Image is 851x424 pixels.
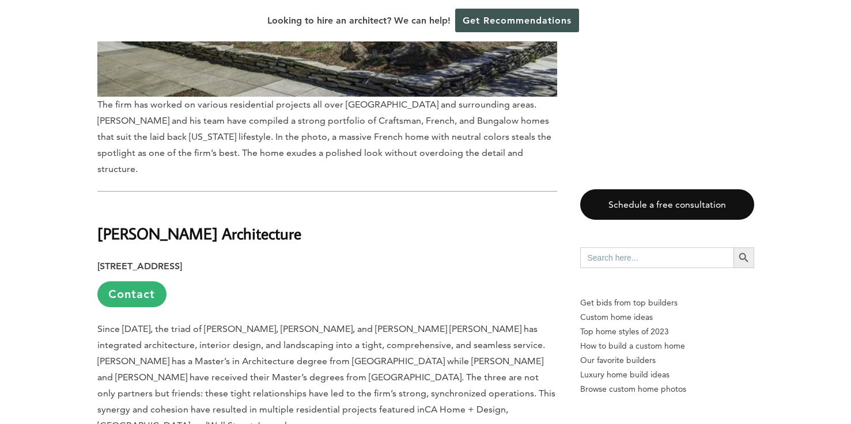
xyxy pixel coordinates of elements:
[580,189,754,220] a: Schedule a free consultation
[737,251,750,264] svg: Search
[97,323,555,415] span: Since [DATE], the triad of [PERSON_NAME], [PERSON_NAME], and [PERSON_NAME] [PERSON_NAME] has inte...
[580,247,733,268] input: Search here...
[580,339,754,353] a: How to build a custom home
[97,281,167,307] a: Contact
[580,310,754,324] a: Custom home ideas
[580,353,754,368] a: Our favorite builders
[580,368,754,382] a: Luxury home build ideas
[97,261,182,272] strong: [STREET_ADDRESS]
[580,382,754,396] a: Browse custom home photos
[580,296,754,310] p: Get bids from top builders
[455,9,579,32] a: Get Recommendations
[97,223,301,243] b: [PERSON_NAME] Architecture
[580,324,754,339] a: Top home styles of 2023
